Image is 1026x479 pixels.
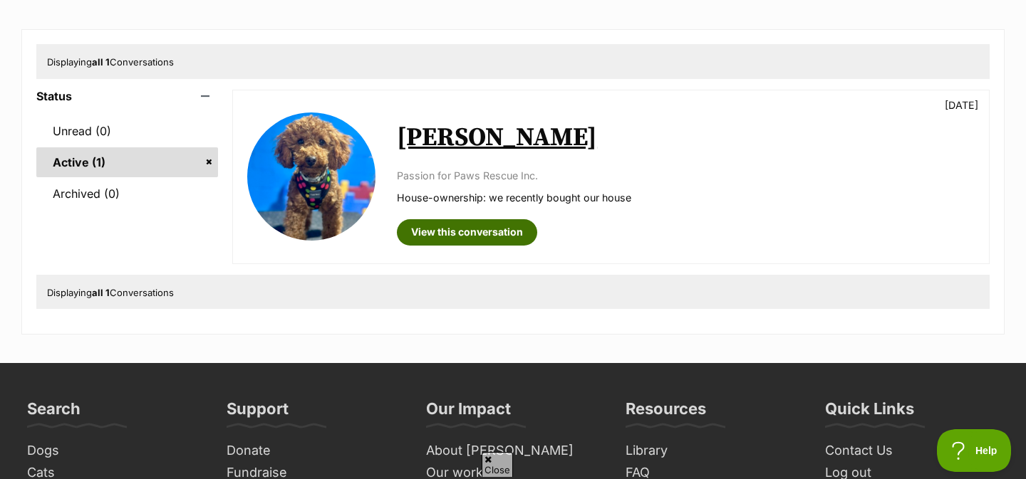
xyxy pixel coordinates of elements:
[620,440,805,462] a: Library
[426,399,511,427] h3: Our Impact
[482,452,513,477] span: Close
[937,429,1012,472] iframe: Help Scout Beacon - Open
[21,440,207,462] a: Dogs
[27,399,81,427] h3: Search
[825,399,914,427] h3: Quick Links
[247,112,375,241] img: Rhett
[47,56,174,68] span: Displaying Conversations
[36,90,218,102] header: Status
[397,122,597,154] a: [PERSON_NAME]
[397,219,537,245] a: View this conversation
[397,190,975,205] p: House-ownership: we recently bought our house
[945,98,978,112] p: [DATE]
[221,440,406,462] a: Donate
[819,440,1005,462] a: Contact Us
[397,168,975,183] p: Passion for Paws Rescue Inc.
[626,399,706,427] h3: Resources
[420,440,606,462] a: About [PERSON_NAME]
[92,56,110,68] strong: all 1
[36,147,218,177] a: Active (1)
[36,116,218,146] a: Unread (0)
[47,287,174,298] span: Displaying Conversations
[36,179,218,209] a: Archived (0)
[227,399,289,427] h3: Support
[92,287,110,298] strong: all 1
